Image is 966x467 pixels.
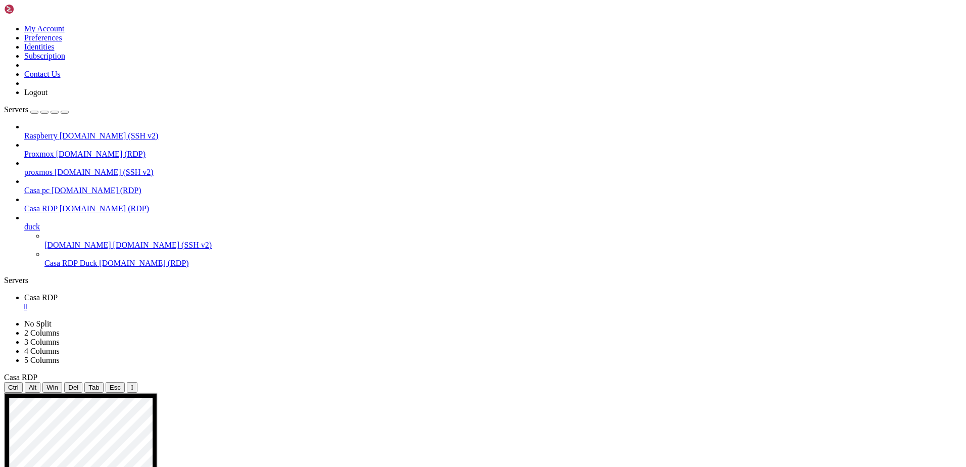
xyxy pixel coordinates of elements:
[106,382,125,393] button: Esc
[44,250,962,268] li: Casa RDP Duck [DOMAIN_NAME] (RDP)
[24,222,962,231] a: duck
[4,276,962,285] div: Servers
[44,241,111,249] span: [DOMAIN_NAME]
[99,259,188,267] span: [DOMAIN_NAME] (RDP)
[24,150,962,159] a: Proxmox [DOMAIN_NAME] (RDP)
[44,259,97,267] span: Casa RDP Duck
[44,241,962,250] a: [DOMAIN_NAME] [DOMAIN_NAME] (SSH v2)
[29,384,37,391] span: Alt
[25,382,41,393] button: Alt
[24,319,52,328] a: No Split
[24,186,962,195] a: Casa pc [DOMAIN_NAME] (RDP)
[110,384,121,391] span: Esc
[127,382,137,393] button: 
[84,382,104,393] button: Tab
[24,195,962,213] li: Casa RDP [DOMAIN_NAME] (RDP)
[24,33,62,42] a: Preferences
[24,88,47,97] a: Logout
[131,384,133,391] div: 
[88,384,100,391] span: Tab
[8,384,19,391] span: Ctrl
[24,293,58,302] span: Casa RDP
[24,222,40,231] span: duck
[24,338,60,346] a: 3 Columns
[24,159,962,177] li: proxmos [DOMAIN_NAME] (SSH v2)
[24,213,962,268] li: duck
[24,293,962,311] a: Casa RDP
[24,302,962,311] a: 
[24,24,65,33] a: My Account
[24,329,60,337] a: 2 Columns
[24,347,60,355] a: 4 Columns
[46,384,58,391] span: Win
[24,204,962,213] a: Casa RDP [DOMAIN_NAME] (RDP)
[24,141,962,159] li: Proxmox [DOMAIN_NAME] (RDP)
[24,150,54,158] span: Proxmox
[44,259,962,268] a: Casa RDP Duck [DOMAIN_NAME] (RDP)
[56,150,146,158] span: [DOMAIN_NAME] (RDP)
[68,384,78,391] span: Del
[24,204,58,213] span: Casa RDP
[4,373,37,382] span: Casa RDP
[55,168,154,176] span: [DOMAIN_NAME] (SSH v2)
[24,186,50,195] span: Casa pc
[24,168,962,177] a: proxmos [DOMAIN_NAME] (SSH v2)
[24,131,58,140] span: Raspberry
[24,168,53,176] span: proxmos
[4,382,23,393] button: Ctrl
[4,4,62,14] img: Shellngn
[24,122,962,141] li: Raspberry [DOMAIN_NAME] (SSH v2)
[4,105,28,114] span: Servers
[64,382,82,393] button: Del
[24,70,61,78] a: Contact Us
[24,42,55,51] a: Identities
[60,204,149,213] span: [DOMAIN_NAME] (RDP)
[60,131,159,140] span: [DOMAIN_NAME] (SSH v2)
[44,231,962,250] li: [DOMAIN_NAME] [DOMAIN_NAME] (SSH v2)
[113,241,212,249] span: [DOMAIN_NAME] (SSH v2)
[42,382,62,393] button: Win
[24,177,962,195] li: Casa pc [DOMAIN_NAME] (RDP)
[52,186,141,195] span: [DOMAIN_NAME] (RDP)
[24,356,60,364] a: 5 Columns
[24,52,65,60] a: Subscription
[4,105,69,114] a: Servers
[24,131,962,141] a: Raspberry [DOMAIN_NAME] (SSH v2)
